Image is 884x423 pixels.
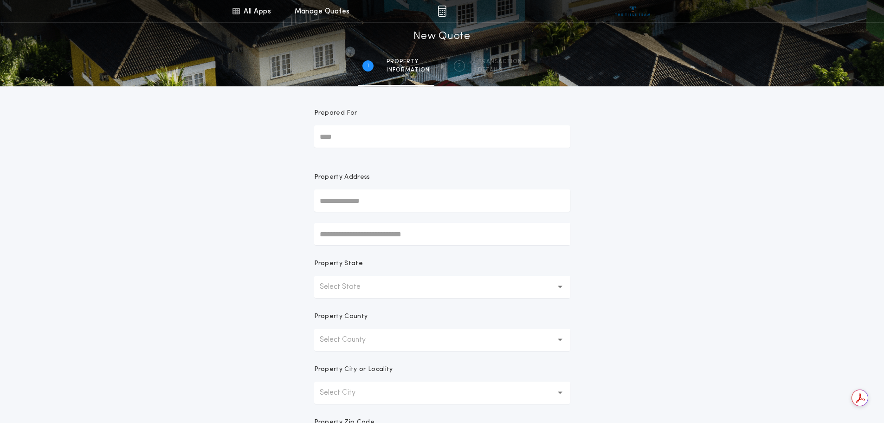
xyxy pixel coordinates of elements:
button: Select County [314,329,570,351]
input: Prepared For [314,125,570,148]
img: vs-icon [615,7,650,16]
p: Select State [320,281,375,293]
h2: 2 [458,62,461,70]
p: Prepared For [314,109,357,118]
p: Select City [320,387,370,398]
p: Select County [320,334,381,345]
span: Transaction [478,58,522,65]
img: img [438,6,446,17]
p: Property Address [314,173,570,182]
span: information [387,66,430,74]
button: Select City [314,382,570,404]
p: Property State [314,259,363,268]
p: Property City or Locality [314,365,393,374]
p: Property County [314,312,368,321]
h1: New Quote [413,29,470,44]
h2: 1 [367,62,369,70]
span: Property [387,58,430,65]
button: Select State [314,276,570,298]
span: details [478,66,522,74]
